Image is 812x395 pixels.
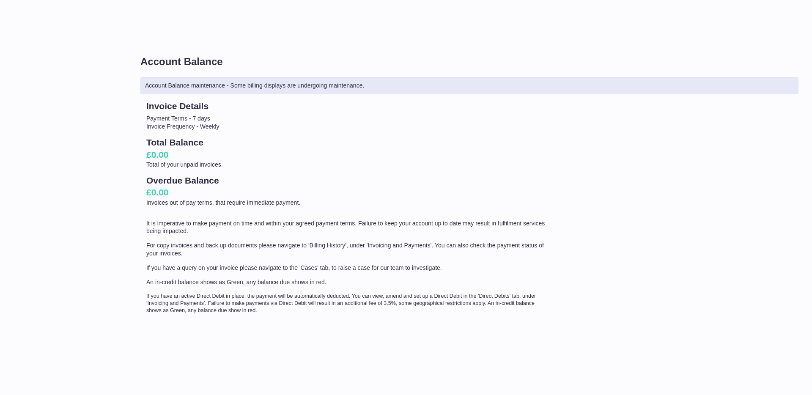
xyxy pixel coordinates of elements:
[146,100,549,112] h2: Invoice Details
[146,149,549,161] h2: £0.00
[146,199,549,207] p: Invoices out of pay terms, that require immediate payment.
[146,137,549,148] h2: Total Balance
[146,187,549,198] h2: £0.00
[146,241,549,258] p: For copy invoices and back up documents please navigate to 'Billing History', under 'Invoicing an...
[146,161,549,169] p: Total of your unpaid invoices
[140,77,798,94] div: Account Balance maintenance - Some billing displays are undergoing maintenance.
[140,55,798,69] h1: Account Balance
[146,278,549,286] p: An in-credit balance shows as Green, any balance due shows in red.
[146,264,549,272] p: If you have a query on your invoice please navigate to the 'Cases' tab, to raise a case for our t...
[146,175,549,187] h2: Overdue Balance
[146,115,549,123] li: Payment Terms - 7 days
[146,293,549,314] p: If you have an active Direct Debit in place, the payment will be automatically deducted. You can ...
[146,219,549,236] p: It is imperative to make payment on time and within your agreed payment terms. Failure to keep yo...
[146,123,549,131] li: Invoice Frequency - Weekly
